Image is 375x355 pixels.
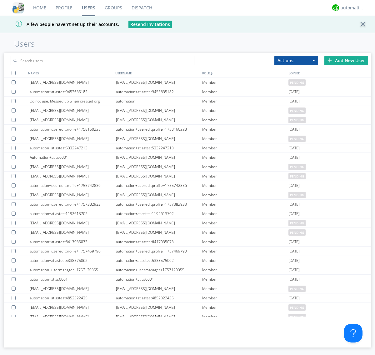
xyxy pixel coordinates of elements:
[288,68,375,77] div: JOINED
[288,237,300,247] span: [DATE]
[202,303,288,312] div: Member
[274,56,318,65] button: Actions
[116,134,202,143] div: [EMAIL_ADDRESS][DOMAIN_NAME]
[288,247,300,256] span: [DATE]
[4,275,371,284] a: automation+atlas0001automation+atlas0001Member[DATE]
[288,286,306,292] span: pending
[288,220,306,226] span: pending
[202,228,288,237] div: Member
[30,134,116,143] div: [EMAIL_ADDRESS][DOMAIN_NAME]
[4,162,371,172] a: [EMAIL_ADDRESS][DOMAIN_NAME][EMAIL_ADDRESS][DOMAIN_NAME]Memberpending
[324,56,368,65] div: Add New User
[116,153,202,162] div: [EMAIL_ADDRESS][DOMAIN_NAME]
[4,125,371,134] a: automation+usereditprofile+1758160228automation+usereditprofile+1758160228Member[DATE]
[30,153,116,162] div: Automation+atlas0001
[116,172,202,181] div: [EMAIL_ADDRESS][DOMAIN_NAME]
[116,247,202,256] div: automation+usereditprofile+1757469790
[202,181,288,190] div: Member
[128,21,172,28] button: Resend Invitations
[116,78,202,87] div: [EMAIL_ADDRESS][DOMAIN_NAME]
[202,143,288,152] div: Member
[288,117,306,123] span: pending
[288,164,306,170] span: pending
[288,153,300,162] span: [DATE]
[4,78,371,87] a: [EMAIL_ADDRESS][DOMAIN_NAME][EMAIL_ADDRESS][DOMAIN_NAME]Memberpending
[4,209,371,218] a: automation+atlastest1192613702automation+atlastest1192613702Member[DATE]
[30,265,116,274] div: automation+usermanager+1757120355
[327,58,332,62] img: plus.svg
[30,312,116,321] div: [EMAIL_ADDRESS][DOMAIN_NAME]
[202,153,288,162] div: Member
[116,228,202,237] div: [EMAIL_ADDRESS][DOMAIN_NAME]
[202,106,288,115] div: Member
[116,256,202,265] div: automation+atlastest5338575062
[30,162,116,171] div: [EMAIL_ADDRESS][DOMAIN_NAME]
[4,181,371,190] a: automation+usereditprofile+1755742836automation+usereditprofile+1755742836Member[DATE]
[30,247,116,256] div: automation+usereditprofile+1757469790
[288,79,306,86] span: pending
[116,162,202,171] div: [EMAIL_ADDRESS][DOMAIN_NAME]
[30,303,116,312] div: [EMAIL_ADDRESS][DOMAIN_NAME]
[4,284,371,293] a: [EMAIL_ADDRESS][DOMAIN_NAME][EMAIL_ADDRESS][DOMAIN_NAME]Memberpending
[30,143,116,152] div: automation+atlastest5332247213
[202,87,288,96] div: Member
[288,256,300,265] span: [DATE]
[30,181,116,190] div: automation+usereditprofile+1755742836
[201,68,288,77] div: ROLE
[5,21,119,27] span: A few people haven't set up their accounts.
[116,265,202,274] div: automation+usermanager+1757120355
[116,200,202,209] div: automation+usereditprofile+1757382933
[11,56,194,65] input: Search users
[30,190,116,199] div: [EMAIL_ADDRESS][DOMAIN_NAME]
[202,190,288,199] div: Member
[4,265,371,275] a: automation+usermanager+1757120355automation+usermanager+1757120355Member[DATE]
[202,209,288,218] div: Member
[202,293,288,302] div: Member
[116,275,202,284] div: automation+atlas0001
[116,143,202,152] div: automation+atlastest5332247213
[4,106,371,115] a: [EMAIL_ADDRESS][DOMAIN_NAME][EMAIL_ADDRESS][DOMAIN_NAME]Memberpending
[116,303,202,312] div: [EMAIL_ADDRESS][DOMAIN_NAME]
[30,87,116,96] div: automation+atlastest9453635182
[116,97,202,106] div: automation
[4,143,371,153] a: automation+atlastest5332247213automation+atlastest5332247213Member[DATE]
[4,190,371,200] a: [EMAIL_ADDRESS][DOMAIN_NAME][EMAIL_ADDRESS][DOMAIN_NAME]Memberpending
[4,153,371,162] a: Automation+atlas0001[EMAIL_ADDRESS][DOMAIN_NAME]Member[DATE]
[202,284,288,293] div: Member
[27,68,114,77] div: NAMES
[30,218,116,227] div: [EMAIL_ADDRESS][DOMAIN_NAME]
[30,256,116,265] div: automation+atlastest5338575062
[116,237,202,246] div: automation+atlastest6417035073
[116,106,202,115] div: [EMAIL_ADDRESS][DOMAIN_NAME]
[202,172,288,181] div: Member
[30,200,116,209] div: automation+usereditprofile+1757382933
[288,87,300,97] span: [DATE]
[4,115,371,125] a: [EMAIL_ADDRESS][DOMAIN_NAME][EMAIL_ADDRESS][DOMAIN_NAME]Memberpending
[288,304,306,311] span: pending
[30,97,116,106] div: Do not use. Messed up when created org.
[4,303,371,312] a: [EMAIL_ADDRESS][DOMAIN_NAME][EMAIL_ADDRESS][DOMAIN_NAME]Memberpending
[288,143,300,153] span: [DATE]
[344,324,362,342] iframe: Toggle Customer Support
[12,2,24,13] img: cddb5a64eb264b2086981ab96f4c1ba7
[116,190,202,199] div: [EMAIL_ADDRESS][DOMAIN_NAME]
[202,256,288,265] div: Member
[202,162,288,171] div: Member
[30,275,116,284] div: automation+atlas0001
[332,4,339,11] img: d2d01cd9b4174d08988066c6d424eccd
[116,284,202,293] div: [EMAIL_ADDRESS][DOMAIN_NAME]
[288,125,300,134] span: [DATE]
[116,87,202,96] div: automation+atlastest9453635182
[116,293,202,302] div: automation+atlastest4852322435
[202,312,288,321] div: Member
[116,312,202,321] div: [EMAIL_ADDRESS][DOMAIN_NAME]
[341,5,364,11] div: automation+atlas
[202,275,288,284] div: Member
[288,97,300,106] span: [DATE]
[4,293,371,303] a: automation+atlastest4852322435automation+atlastest4852322435Member[DATE]
[30,209,116,218] div: automation+atlastest1192613702
[30,106,116,115] div: [EMAIL_ADDRESS][DOMAIN_NAME]
[4,247,371,256] a: automation+usereditprofile+1757469790automation+usereditprofile+1757469790Member[DATE]
[202,115,288,124] div: Member
[4,237,371,247] a: automation+atlastest6417035073automation+atlastest6417035073Member[DATE]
